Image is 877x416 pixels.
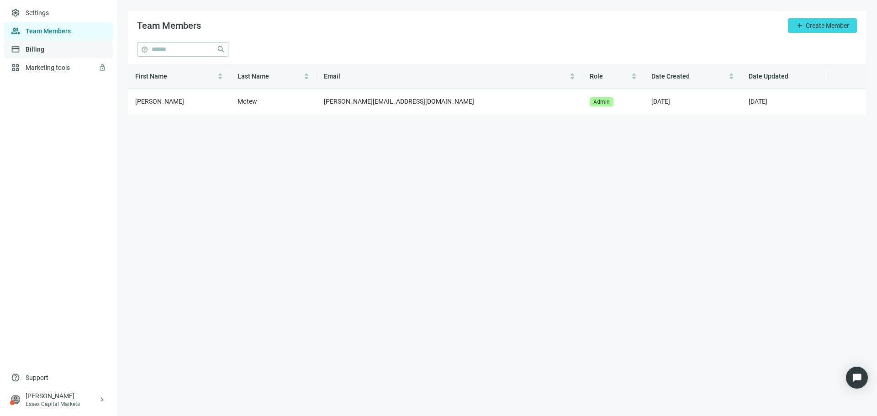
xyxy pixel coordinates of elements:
span: [DATE] [749,98,767,105]
span: Create Member [806,22,849,29]
span: help [141,46,148,53]
span: lock [99,64,106,71]
span: Email [324,73,340,80]
span: keyboard_arrow_right [99,396,106,403]
a: Team Members [26,27,71,35]
span: person [11,395,20,404]
a: Settings [26,9,49,16]
span: Support [26,373,48,382]
span: First Name [135,73,167,80]
a: Billing [26,46,44,53]
span: Last Name [238,73,269,80]
span: add [796,21,804,30]
span: help [11,373,20,382]
span: Team Members [137,20,201,31]
button: addCreate Member [788,18,857,33]
div: [PERSON_NAME] [26,391,99,400]
div: Open Intercom Messenger [846,367,868,389]
span: Role [590,73,603,80]
div: Essex Capital Markets [26,400,99,408]
td: [PERSON_NAME][EMAIL_ADDRESS][DOMAIN_NAME] [317,89,582,114]
span: Date Created [651,73,690,80]
span: [PERSON_NAME] [135,98,184,105]
span: Date Updated [749,73,788,80]
span: Motew [238,98,257,105]
span: Admin [590,97,613,106]
span: [DATE] [651,98,670,105]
